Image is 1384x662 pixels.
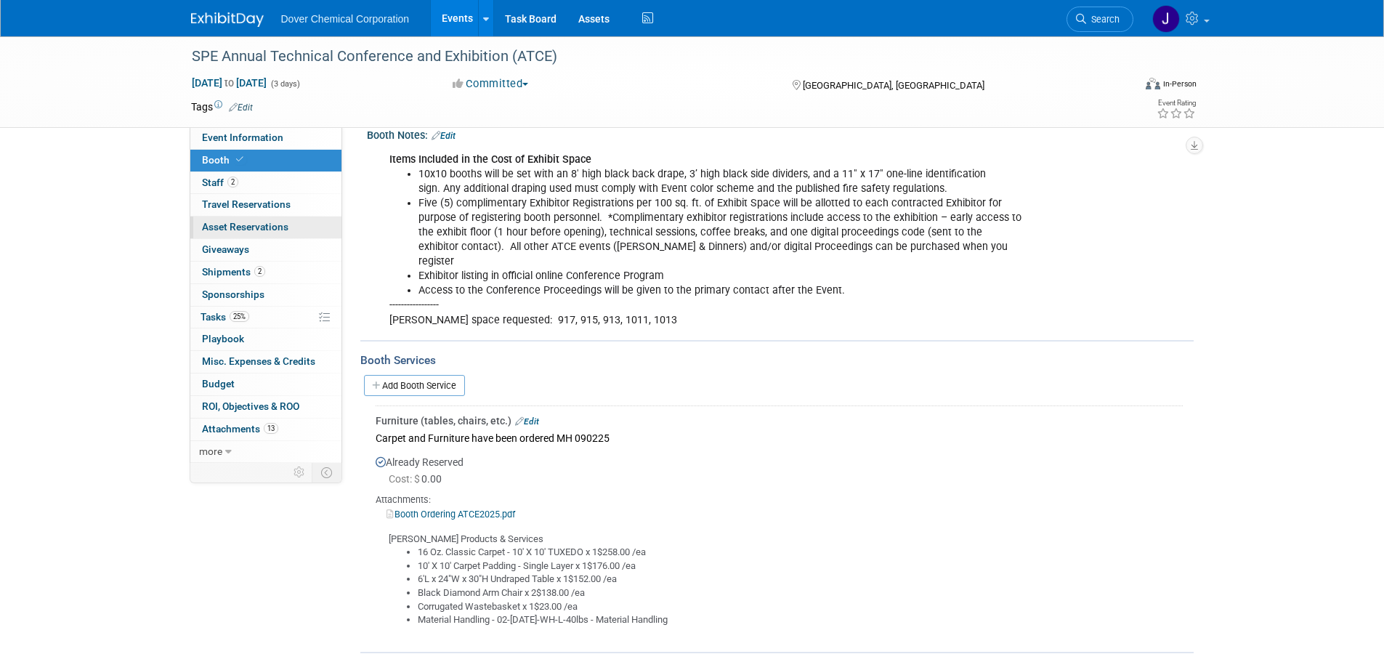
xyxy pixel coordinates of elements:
[191,76,267,89] span: [DATE] [DATE]
[418,613,1183,627] li: Material Handling - 02-[DATE]-WH-L-40lbs - Material Handling
[376,448,1183,627] div: Already Reserved
[190,328,341,350] a: Playbook
[190,307,341,328] a: Tasks25%
[515,416,539,427] a: Edit
[199,445,222,457] span: more
[202,243,249,255] span: Giveaways
[202,288,264,300] span: Sponsorships
[389,473,421,485] span: Cost: $
[1162,78,1197,89] div: In-Person
[190,284,341,306] a: Sponsorships
[190,419,341,440] a: Attachments13
[222,77,236,89] span: to
[376,521,1183,627] div: [PERSON_NAME] Products & Services
[376,428,1183,448] div: Carpet and Furniture have been ordered MH 090225
[270,79,300,89] span: (3 days)
[190,217,341,238] a: Asset Reservations
[190,441,341,463] a: more
[389,153,591,166] b: Items Included in the Cost of Exhibit Space
[202,378,235,389] span: Budget
[264,423,278,434] span: 13
[1086,14,1120,25] span: Search
[387,509,515,520] a: Booth Ordering ATCE2025.pdf
[418,600,1183,614] li: Corrugated Wastebasket x 1$23.00 /ea
[389,473,448,485] span: 0.00
[1146,78,1160,89] img: Format-Inperson.png
[418,586,1183,600] li: Black Diamond Arm Chair x 2$138.00 /ea
[227,177,238,187] span: 2
[312,463,341,482] td: Toggle Event Tabs
[190,239,341,261] a: Giveaways
[202,333,244,344] span: Playbook
[418,167,1025,196] li: 10x10 booths will be set with an 8' high black back drape, 3’ high black side dividers, and a 11"...
[201,311,249,323] span: Tasks
[1067,7,1133,32] a: Search
[418,573,1183,586] li: 6'L x 24"W x 30"H Undraped Table x 1$152.00 /ea
[191,100,253,114] td: Tags
[190,351,341,373] a: Misc. Expenses & Credits
[360,352,1194,368] div: Booth Services
[376,413,1183,428] div: Furniture (tables, chairs, etc.)
[230,311,249,322] span: 25%
[281,13,410,25] span: Dover Chemical Corporation
[202,400,299,412] span: ROI, Objectives & ROO
[202,132,283,143] span: Event Information
[202,355,315,367] span: Misc. Expenses & Credits
[379,145,1034,335] div: ----------------- [PERSON_NAME] space requested: 917, 915, 913, 1011, 1013
[418,560,1183,573] li: 10' X 10' Carpet Padding - Single Layer x 1$176.00 /ea
[191,12,264,27] img: ExhibitDay
[376,493,1183,506] div: Attachments:
[432,131,456,141] a: Edit
[190,374,341,395] a: Budget
[367,124,1194,143] div: Booth Notes:
[418,196,1025,269] li: Five (5) complimentary Exhibitor Registrations per 100 sq. ft. of Exhibit Space will be allotted ...
[190,396,341,418] a: ROI, Objectives & ROO
[254,266,265,277] span: 2
[1157,100,1196,107] div: Event Rating
[1152,5,1180,33] img: Janette Murphy
[202,177,238,188] span: Staff
[287,463,312,482] td: Personalize Event Tab Strip
[190,172,341,194] a: Staff2
[236,156,243,164] i: Booth reservation complete
[202,266,265,278] span: Shipments
[202,154,246,166] span: Booth
[202,423,278,435] span: Attachments
[190,262,341,283] a: Shipments2
[202,221,288,233] span: Asset Reservations
[448,76,534,92] button: Committed
[418,546,1183,560] li: 16 Oz. Classic Carpet - 10' X 10' TUXEDO x 1$258.00 /ea
[229,102,253,113] a: Edit
[190,127,341,149] a: Event Information
[187,44,1112,70] div: SPE Annual Technical Conference and Exhibition (ATCE)
[364,375,465,396] a: Add Booth Service
[803,80,984,91] span: [GEOGRAPHIC_DATA], [GEOGRAPHIC_DATA]
[1048,76,1197,97] div: Event Format
[190,194,341,216] a: Travel Reservations
[418,283,1025,298] li: Access to the Conference Proceedings will be given to the primary contact after the Event.
[202,198,291,210] span: Travel Reservations
[190,150,341,171] a: Booth
[418,269,1025,283] li: Exhibitor listing in official online Conference Program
